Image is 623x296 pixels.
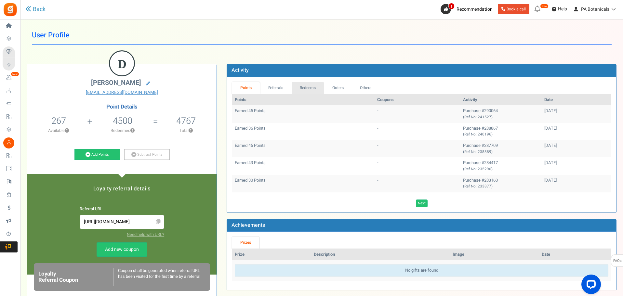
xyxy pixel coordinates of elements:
span: PA Botanicals [581,6,609,13]
a: Next [416,199,428,207]
h6: Referral URL [80,207,164,212]
td: Purchase #287709 [460,140,542,157]
span: 1 [448,3,455,9]
h6: Loyalty Referral Coupon [38,271,113,283]
a: Add Points [74,149,120,160]
span: 267 [51,114,66,127]
td: - [375,140,460,157]
th: Image [450,249,539,260]
div: [DATE] [544,177,608,184]
img: Gratisfaction [3,2,18,17]
td: - [375,123,460,140]
a: Orders [324,82,352,94]
div: [DATE] [544,143,608,149]
a: New [3,72,18,84]
em: New [11,72,19,76]
b: Activity [232,66,249,74]
b: Achievements [232,221,265,229]
a: Prizes [232,237,259,249]
th: Date [539,249,611,260]
th: Points [232,94,375,106]
h5: 4767 [176,116,196,126]
th: Description [311,249,450,260]
span: FAQs [613,255,622,267]
td: Purchase #290064 [460,105,542,122]
th: Prize [232,249,311,260]
a: Points [232,82,260,94]
a: Referrals [260,82,292,94]
small: (Ref No: 241527) [463,114,493,120]
a: Help [549,4,570,14]
button: ? [189,129,193,133]
th: Coupons [375,94,460,106]
h5: 4500 [113,116,132,126]
small: (Ref No: 238889) [463,149,493,155]
h5: Loyalty referral details [34,186,210,192]
th: Date [542,94,611,106]
td: Earned 45 Points [232,105,375,122]
td: - [375,157,460,174]
div: [DATE] [544,108,608,114]
div: [DATE] [544,125,608,132]
p: Total [159,128,213,134]
a: [EMAIL_ADDRESS][DOMAIN_NAME] [32,89,212,96]
h4: Point Details [27,104,217,110]
div: No gifts are found [235,264,608,277]
span: Recommendation [457,6,493,13]
p: Available [31,128,86,134]
a: Add new coupon [97,242,147,257]
td: - [375,105,460,122]
td: Purchase #284417 [460,157,542,174]
span: Click to Copy [153,216,163,228]
small: (Ref No: 235290) [463,166,493,172]
span: Help [556,6,567,12]
td: Earned 36 Points [232,123,375,140]
td: Purchase #283160 [460,175,542,192]
button: ? [65,129,69,133]
small: (Ref No: 240196) [463,132,493,137]
figcaption: D [110,51,134,77]
div: Coupon shall be generated when referral URL has been visited for the first time by a referral [113,268,205,286]
a: Redeems [292,82,324,94]
a: Need help with URL? [127,232,164,238]
td: Earned 45 Points [232,140,375,157]
a: 1 Recommendation [441,4,495,14]
a: Book a call [498,4,529,14]
p: Redeemed [93,128,152,134]
small: (Ref No: 233877) [463,184,493,189]
th: Activity [460,94,542,106]
div: [DATE] [544,160,608,166]
span: [PERSON_NAME] [91,78,141,87]
td: Earned 43 Points [232,157,375,174]
a: Others [352,82,380,94]
button: ? [130,129,135,133]
td: - [375,175,460,192]
a: Subtract Points [124,149,170,160]
td: Earned 30 Points [232,175,375,192]
em: New [540,4,549,8]
td: Purchase #288867 [460,123,542,140]
h1: User Profile [32,26,612,45]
